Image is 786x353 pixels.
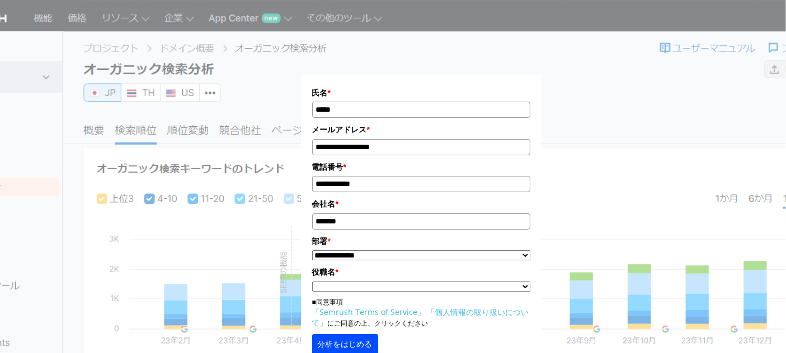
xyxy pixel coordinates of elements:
a: 「Semrush Terms of Service」 [312,307,426,317]
label: 役職名 [312,266,530,278]
p: ■同意事項 にご同意の上、クリックください [312,297,530,328]
a: 「個人情報の取り扱いについて」 [312,307,529,328]
label: 会社名 [312,198,530,210]
label: 部署 [312,235,530,247]
label: 氏名 [312,87,530,99]
label: 電話番号 [312,161,530,173]
label: メールアドレス [312,123,530,136]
